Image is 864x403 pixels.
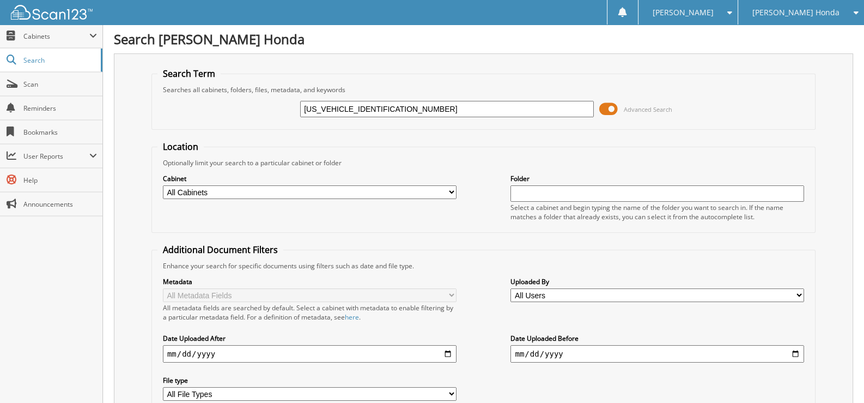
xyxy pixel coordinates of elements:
[810,351,864,403] iframe: Chat Widget
[624,105,672,113] span: Advanced Search
[157,85,810,94] div: Searches all cabinets, folders, files, metadata, and keywords
[23,32,89,41] span: Cabinets
[163,376,457,385] label: File type
[157,158,810,167] div: Optionally limit your search to a particular cabinet or folder
[163,277,457,286] label: Metadata
[163,174,457,183] label: Cabinet
[23,176,97,185] span: Help
[157,68,221,80] legend: Search Term
[157,244,283,256] legend: Additional Document Filters
[23,104,97,113] span: Reminders
[163,334,457,343] label: Date Uploaded After
[157,141,204,153] legend: Location
[23,56,95,65] span: Search
[163,345,457,363] input: start
[157,261,810,270] div: Enhance your search for specific documents using filters such as date and file type.
[752,9,839,16] span: [PERSON_NAME] Honda
[163,303,457,322] div: All metadata fields are searched by default. Select a cabinet with metadata to enable filtering b...
[510,334,804,343] label: Date Uploaded Before
[23,80,97,89] span: Scan
[510,203,804,221] div: Select a cabinet and begin typing the name of the folder you want to search in. If the name match...
[510,345,804,363] input: end
[23,152,89,161] span: User Reports
[345,312,359,322] a: here
[510,174,804,183] label: Folder
[23,200,97,209] span: Announcements
[11,5,93,20] img: scan123-logo-white.svg
[510,277,804,286] label: Uploaded By
[114,30,853,48] h1: Search [PERSON_NAME] Honda
[652,9,713,16] span: [PERSON_NAME]
[23,128,97,137] span: Bookmarks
